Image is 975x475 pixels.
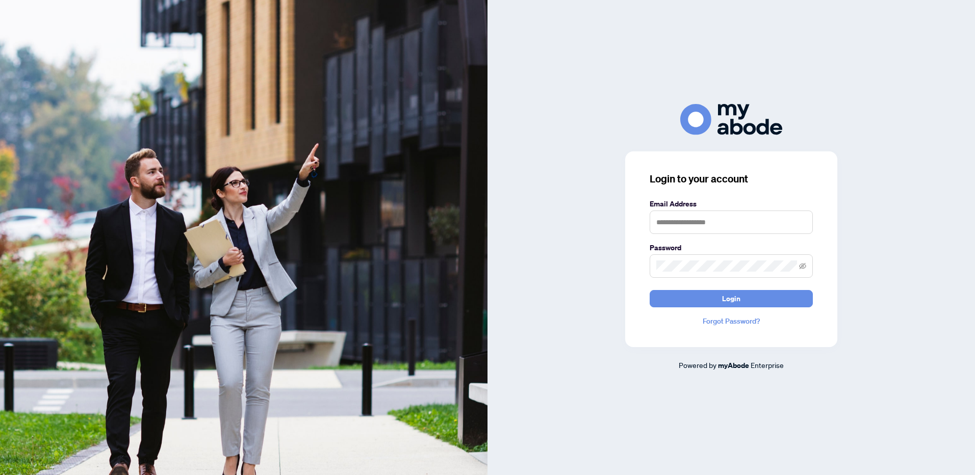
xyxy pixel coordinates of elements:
a: Forgot Password? [650,315,813,327]
button: Login [650,290,813,307]
span: eye-invisible [799,262,806,270]
img: ma-logo [680,104,782,135]
label: Email Address [650,198,813,209]
span: Powered by [679,360,716,370]
span: Enterprise [751,360,784,370]
a: myAbode [718,360,749,371]
span: Login [722,291,740,307]
label: Password [650,242,813,253]
h3: Login to your account [650,172,813,186]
